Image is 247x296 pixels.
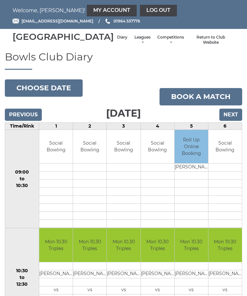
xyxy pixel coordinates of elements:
[5,79,83,97] button: Choose date
[87,5,137,16] a: My Account
[208,270,242,278] td: [PERSON_NAME]
[39,130,73,164] td: Social Bowling
[105,19,110,24] img: Phone us
[73,228,106,262] td: Mon 10.30 Triples
[175,286,208,294] td: vs
[190,35,231,45] a: Return to Club Website
[114,19,140,23] span: 01964 537776
[107,122,141,130] td: 3
[107,270,140,278] td: [PERSON_NAME]
[208,228,242,262] td: Mon 10.30 Triples
[105,18,140,24] a: Phone us 01964 537776
[5,130,39,228] td: 09:00 to 10:30
[141,286,174,294] td: vs
[13,5,234,16] nav: Welcome, [PERSON_NAME]!
[141,228,174,262] td: Mon 10.30 Triples
[175,228,208,262] td: Mon 10.30 Triples
[219,109,242,121] input: Next
[107,228,140,262] td: Mon 10.30 Triples
[107,130,140,164] td: Social Bowling
[141,122,174,130] td: 4
[134,35,151,45] a: Leagues
[5,51,242,70] h1: Bowls Club Diary
[13,32,114,42] div: [GEOGRAPHIC_DATA]
[22,19,93,23] span: [EMAIL_ADDRESS][DOMAIN_NAME]
[140,5,177,16] a: Log out
[13,18,93,24] a: Email [EMAIL_ADDRESS][DOMAIN_NAME]
[39,270,73,278] td: [PERSON_NAME]
[117,35,127,40] a: Diary
[5,122,39,130] td: Time/Rink
[208,286,242,294] td: vs
[175,164,208,172] td: [PERSON_NAME]
[175,270,208,278] td: [PERSON_NAME] SNR
[5,109,42,121] input: Previous
[107,286,140,294] td: vs
[73,270,106,278] td: [PERSON_NAME]
[174,122,208,130] td: 5
[208,130,242,164] td: Social Bowling
[208,122,242,130] td: 6
[175,130,208,164] td: Roll Up Online Booking
[39,228,73,262] td: Mon 10.30 Triples
[141,270,174,278] td: [PERSON_NAME]
[160,88,242,105] a: Book a match
[73,122,107,130] td: 2
[141,130,174,164] td: Social Bowling
[73,130,106,164] td: Social Bowling
[13,19,19,23] img: Email
[73,286,106,294] td: vs
[157,35,184,45] a: Competitions
[39,286,73,294] td: vs
[39,122,73,130] td: 1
